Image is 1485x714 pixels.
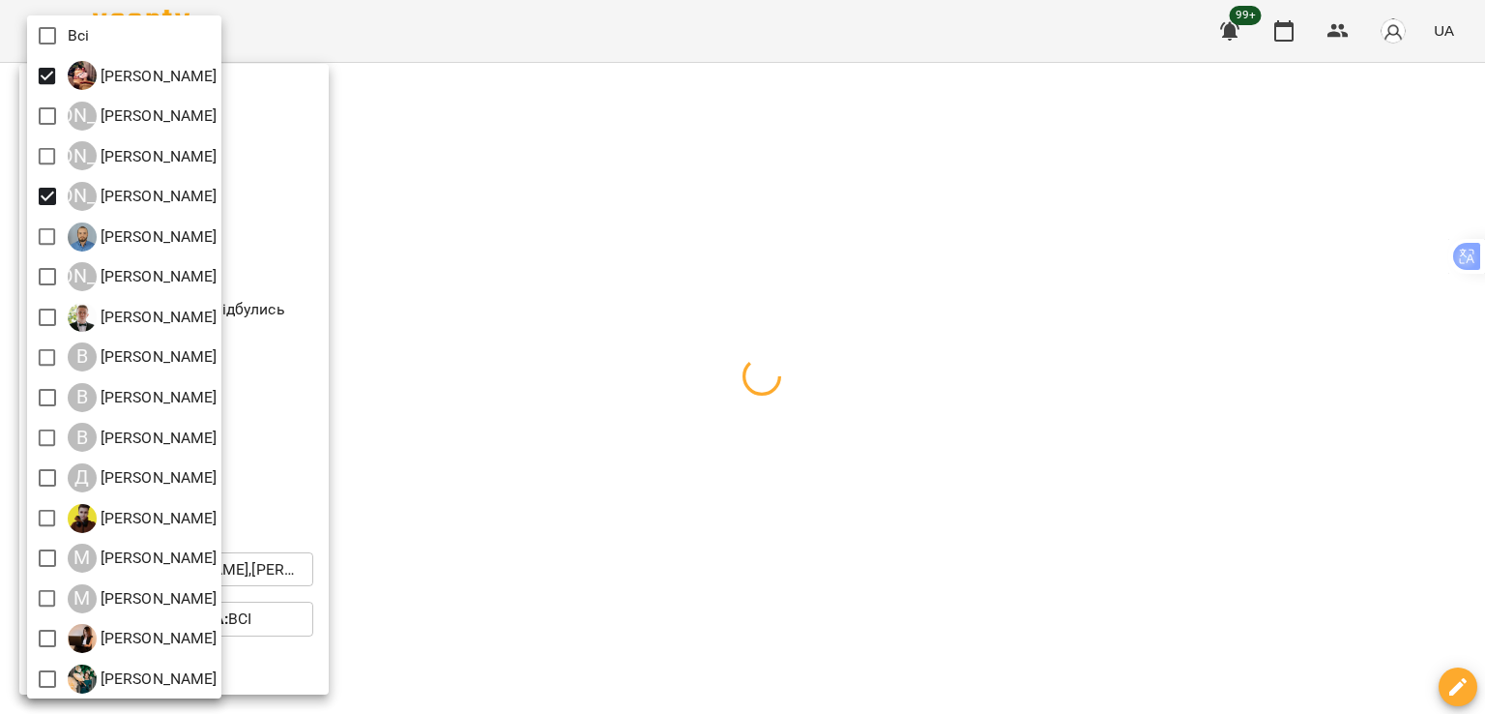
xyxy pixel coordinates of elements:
[68,342,218,372] div: Владислав Границький
[97,65,218,88] p: [PERSON_NAME]
[97,306,218,329] p: [PERSON_NAME]
[68,61,97,90] img: І
[68,102,218,131] a: [PERSON_NAME] [PERSON_NAME]
[68,544,218,573] div: Микита Пономарьов
[68,383,97,412] div: В
[97,225,218,249] p: [PERSON_NAME]
[97,627,218,650] p: [PERSON_NAME]
[97,587,218,610] p: [PERSON_NAME]
[68,423,218,452] div: Віталій Кадуха
[68,584,97,613] div: М
[68,223,218,252] a: А [PERSON_NAME]
[68,102,97,131] div: [PERSON_NAME]
[68,182,97,211] div: [PERSON_NAME]
[97,265,218,288] p: [PERSON_NAME]
[68,544,218,573] a: М [PERSON_NAME]
[68,463,97,492] div: Д
[68,584,218,613] div: Михайло Поліщук
[97,145,218,168] p: [PERSON_NAME]
[68,303,218,332] a: В [PERSON_NAME]
[68,342,97,372] div: В
[68,544,97,573] div: М
[68,423,218,452] a: В [PERSON_NAME]
[68,182,218,211] div: Анастасія Герус
[97,466,218,490] p: [PERSON_NAME]
[97,345,218,369] p: [PERSON_NAME]
[68,223,97,252] img: А
[68,504,97,533] img: Д
[68,624,97,653] img: Н
[97,427,218,450] p: [PERSON_NAME]
[68,584,218,613] a: М [PERSON_NAME]
[68,223,218,252] div: Антон Костюк
[68,182,218,211] a: [PERSON_NAME] [PERSON_NAME]
[68,141,218,170] a: [PERSON_NAME] [PERSON_NAME]
[68,141,97,170] div: [PERSON_NAME]
[97,507,218,530] p: [PERSON_NAME]
[68,262,218,291] div: Артем Кот
[68,665,218,694] a: О [PERSON_NAME]
[68,665,218,694] div: Ольга Мизюк
[68,463,218,492] a: Д [PERSON_NAME]
[68,262,218,291] a: [PERSON_NAME] [PERSON_NAME]
[97,547,218,570] p: [PERSON_NAME]
[68,383,218,412] div: Володимир Ярошинський
[68,504,218,533] a: Д [PERSON_NAME]
[97,185,218,208] p: [PERSON_NAME]
[68,262,97,291] div: [PERSON_NAME]
[68,342,218,372] a: В [PERSON_NAME]
[68,423,97,452] div: В
[97,668,218,691] p: [PERSON_NAME]
[68,665,97,694] img: О
[68,504,218,533] div: Денис Пущало
[68,61,218,90] div: Ілля Петруша
[68,24,89,47] p: Всі
[68,383,218,412] a: В [PERSON_NAME]
[68,141,218,170] div: Аліна Москаленко
[68,61,218,90] a: І [PERSON_NAME]
[68,624,218,653] a: Н [PERSON_NAME]
[68,303,97,332] img: В
[68,303,218,332] div: Вадим Моргун
[68,463,218,492] div: Денис Замрій
[97,104,218,128] p: [PERSON_NAME]
[68,624,218,653] div: Надія Шрай
[97,386,218,409] p: [PERSON_NAME]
